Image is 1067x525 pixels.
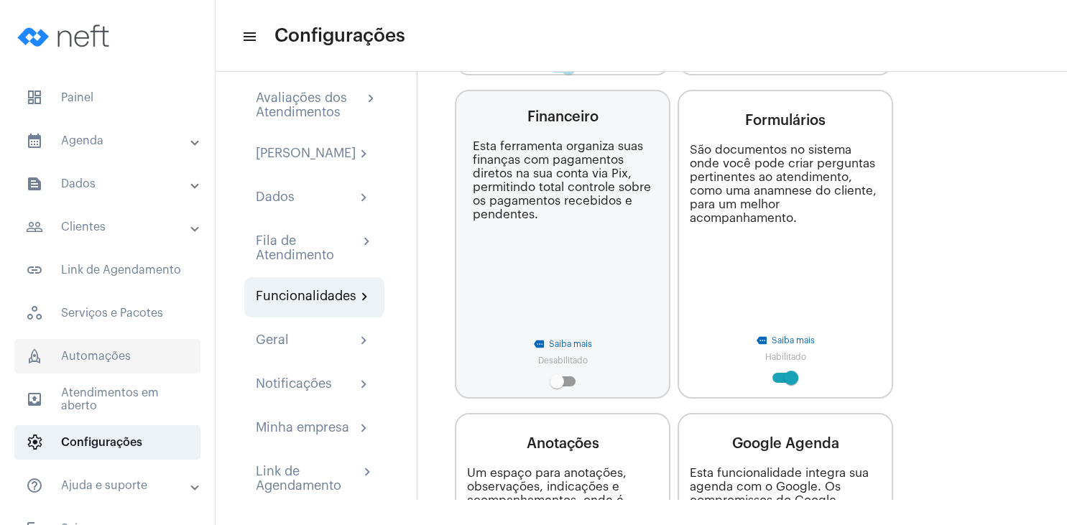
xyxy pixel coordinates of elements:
[527,437,599,451] span: Anotações
[26,132,43,149] mat-icon: sidenav icon
[241,28,256,45] mat-icon: sidenav icon
[765,353,806,362] div: Habilitado
[256,90,363,119] div: Avaliações dos Atendimentos
[473,139,652,221] div: Esta ferramenta organiza suas finanças com pagamentos diretos na sua conta via Pix, permitindo to...
[527,110,599,124] span: Financeiro
[26,218,43,236] mat-icon: sidenav icon
[14,425,200,460] span: Configurações
[356,190,373,207] mat-icon: chevron_right
[256,146,356,163] div: [PERSON_NAME]
[356,376,373,394] mat-icon: chevron_right
[356,420,373,437] mat-icon: chevron_right
[14,296,200,330] span: Serviços e Pacotes
[256,333,289,350] div: Geral
[26,348,43,365] span: sidenav icon
[356,146,373,163] mat-icon: chevron_right
[534,339,545,349] mat-icon: more
[256,376,332,394] div: Notificações
[26,175,192,192] mat-panel-title: Dados
[26,434,43,451] span: sidenav icon
[26,89,43,106] span: sidenav icon
[9,468,215,503] mat-expansion-panel-header: sidenav iconAjuda e suporte
[9,124,215,158] mat-expansion-panel-header: sidenav iconAgenda
[256,464,359,493] div: Link de Agendamento
[26,261,43,279] mat-icon: sidenav icon
[256,190,295,207] div: Dados
[757,335,768,345] mat-icon: more
[256,233,359,262] div: Fila de Atendimento
[732,437,839,451] span: Google Agenda
[538,356,588,366] div: Desabilitado
[26,132,192,149] mat-panel-title: Agenda
[26,218,192,236] mat-panel-title: Clientes
[256,289,356,306] div: Funcionalidades
[772,336,815,345] div: Saiba mais
[690,143,881,225] div: São documentos no sistema onde você pode criar perguntas pertinentes ao atendimento, como uma ana...
[356,333,373,350] mat-icon: chevron_right
[359,464,373,481] mat-icon: chevron_right
[9,167,215,201] mat-expansion-panel-header: sidenav iconDados
[256,420,349,437] div: Minha empresa
[9,210,215,244] mat-expansion-panel-header: sidenav iconClientes
[745,113,826,128] span: Formulários
[26,477,43,494] mat-icon: sidenav icon
[11,7,119,65] img: logo-neft-novo-2.png
[14,339,200,373] span: Automações
[549,340,592,349] div: Saiba mais
[363,90,373,108] mat-icon: chevron_right
[26,305,43,322] span: sidenav icon
[26,391,43,408] mat-icon: sidenav icon
[26,477,192,494] mat-panel-title: Ajuda e suporte
[14,382,200,417] span: Atendimentos em aberto
[14,253,200,287] span: Link de Agendamento
[356,289,373,306] mat-icon: chevron_right
[26,175,43,192] mat-icon: sidenav icon
[359,233,373,251] mat-icon: chevron_right
[14,80,200,115] span: Painel
[274,24,405,47] span: Configurações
